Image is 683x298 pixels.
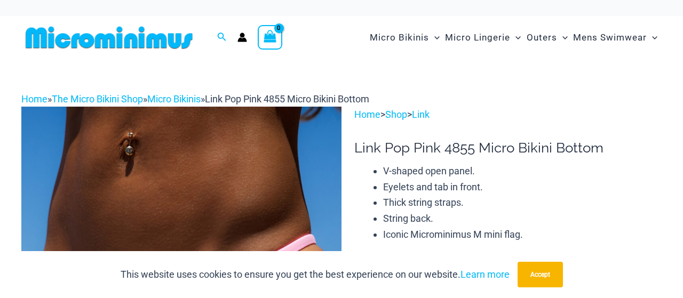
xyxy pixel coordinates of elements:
a: Shop [385,109,407,120]
span: Micro Bikinis [370,24,429,51]
span: » » » [21,93,369,104]
a: Mens SwimwearMenu ToggleMenu Toggle [570,21,660,54]
span: Outers [527,24,557,51]
a: Search icon link [217,31,227,44]
h1: Link Pop Pink 4855 Micro Bikini Bottom [354,140,662,156]
a: Home [354,109,380,120]
li: String back. [383,211,662,227]
p: > > [354,107,662,123]
span: Micro Lingerie [445,24,510,51]
span: Menu Toggle [429,24,440,51]
a: View Shopping Cart, empty [258,25,282,50]
span: Menu Toggle [510,24,521,51]
a: The Micro Bikini Shop [52,93,143,104]
li: Eyelets and tab in front. [383,179,662,195]
span: Menu Toggle [557,24,568,51]
span: Link Pop Pink 4855 Micro Bikini Bottom [205,93,369,104]
nav: Site Navigation [366,20,662,55]
a: OutersMenu ToggleMenu Toggle [524,21,570,54]
a: Learn more [460,269,510,280]
button: Accept [518,262,563,287]
span: Mens Swimwear [573,24,647,51]
a: Micro Bikinis [147,93,201,104]
a: Link [412,109,430,120]
a: Micro BikinisMenu ToggleMenu Toggle [367,21,442,54]
a: Account icon link [237,33,247,42]
li: V-shaped open panel. [383,163,662,179]
span: Menu Toggle [647,24,657,51]
p: This website uses cookies to ensure you get the best experience on our website. [121,267,510,283]
a: Micro LingerieMenu ToggleMenu Toggle [442,21,523,54]
li: Iconic Microminimus M mini flag. [383,227,662,243]
a: Home [21,93,47,104]
li: Thick string straps. [383,195,662,211]
img: MM SHOP LOGO FLAT [21,26,197,50]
